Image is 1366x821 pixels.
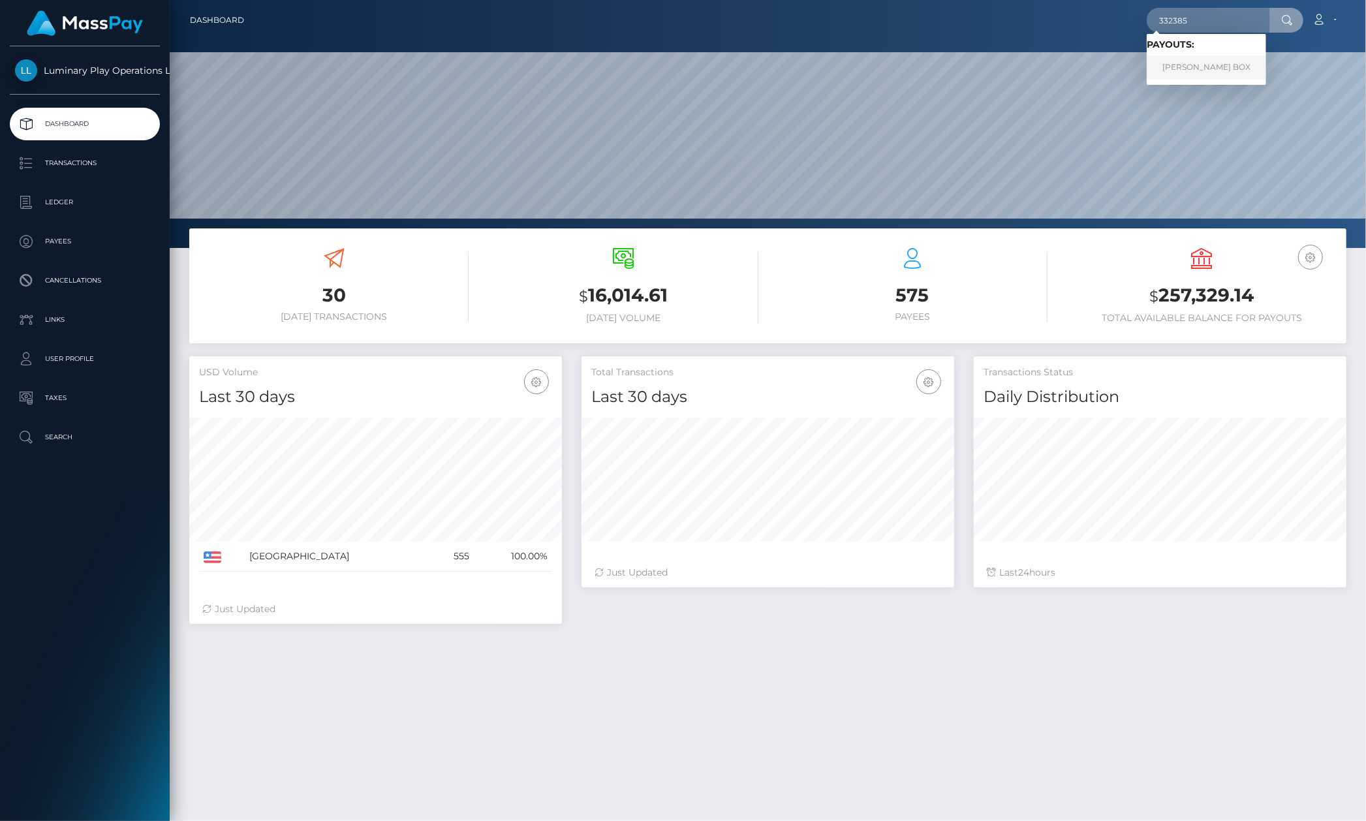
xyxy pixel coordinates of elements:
h6: Payees [778,311,1048,322]
p: Payees [15,232,155,251]
h6: [DATE] Transactions [199,311,469,322]
a: Transactions [10,147,160,179]
h5: Total Transactions [591,366,944,379]
p: Search [15,427,155,447]
p: Cancellations [15,271,155,290]
div: Just Updated [595,566,941,580]
a: Dashboard [10,108,160,140]
h4: Last 30 days [199,386,552,409]
p: Ledger [15,193,155,212]
p: Transactions [15,153,155,173]
p: Dashboard [15,114,155,134]
p: User Profile [15,349,155,369]
small: $ [1149,287,1158,305]
a: Cancellations [10,264,160,297]
a: Search [10,421,160,454]
small: $ [579,287,588,305]
h6: [DATE] Volume [488,313,758,324]
a: Links [10,303,160,336]
a: Dashboard [190,7,244,34]
h6: Total Available Balance for Payouts [1067,313,1337,324]
td: [GEOGRAPHIC_DATA] [245,542,431,572]
h3: 575 [778,283,1048,308]
h3: 257,329.14 [1067,283,1337,309]
input: Search... [1147,8,1269,33]
span: 24 [1018,566,1029,578]
h6: Payouts: [1147,39,1266,50]
img: MassPay Logo [27,10,143,36]
h5: Transactions Status [984,366,1337,379]
p: Taxes [15,388,155,408]
td: 555 [431,542,474,572]
h4: Daily Distribution [984,386,1337,409]
img: US.png [204,551,221,563]
h3: 30 [199,283,469,308]
div: Last hours [987,566,1333,580]
img: Luminary Play Operations Limited [15,59,37,82]
a: [PERSON_NAME] BOX [1147,55,1266,80]
div: Just Updated [202,602,549,616]
a: Ledger [10,186,160,219]
h3: 16,014.61 [488,283,758,309]
a: User Profile [10,343,160,375]
a: Payees [10,225,160,258]
span: Luminary Play Operations Limited [10,65,160,76]
h4: Last 30 days [591,386,944,409]
h5: USD Volume [199,366,552,379]
a: Taxes [10,382,160,414]
p: Links [15,310,155,330]
td: 100.00% [474,542,552,572]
